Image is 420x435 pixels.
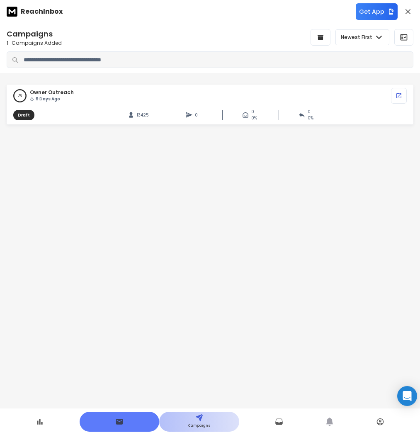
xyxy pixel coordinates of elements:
[335,29,389,45] button: Newest First
[7,40,208,46] p: Campaigns Added
[7,28,208,40] h2: Campaigns
[188,422,210,430] p: Campaigns
[30,96,74,102] span: 9 days ago
[21,7,63,17] p: ReachInbox
[397,386,417,406] div: Open Intercom Messenger
[251,109,254,115] span: 0
[356,3,398,20] button: Get App
[195,112,203,118] span: 0
[251,115,257,121] span: 0%
[308,109,311,115] span: 0
[7,40,8,46] span: 1
[7,85,413,124] a: 0%Owner Outreach 9 days agoDraft1342500 0%0 0%
[18,93,22,98] p: 0 %
[137,112,149,118] span: 13425
[30,89,74,102] span: Owner Outreach
[13,110,34,120] div: Draft
[308,115,313,121] span: 0%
